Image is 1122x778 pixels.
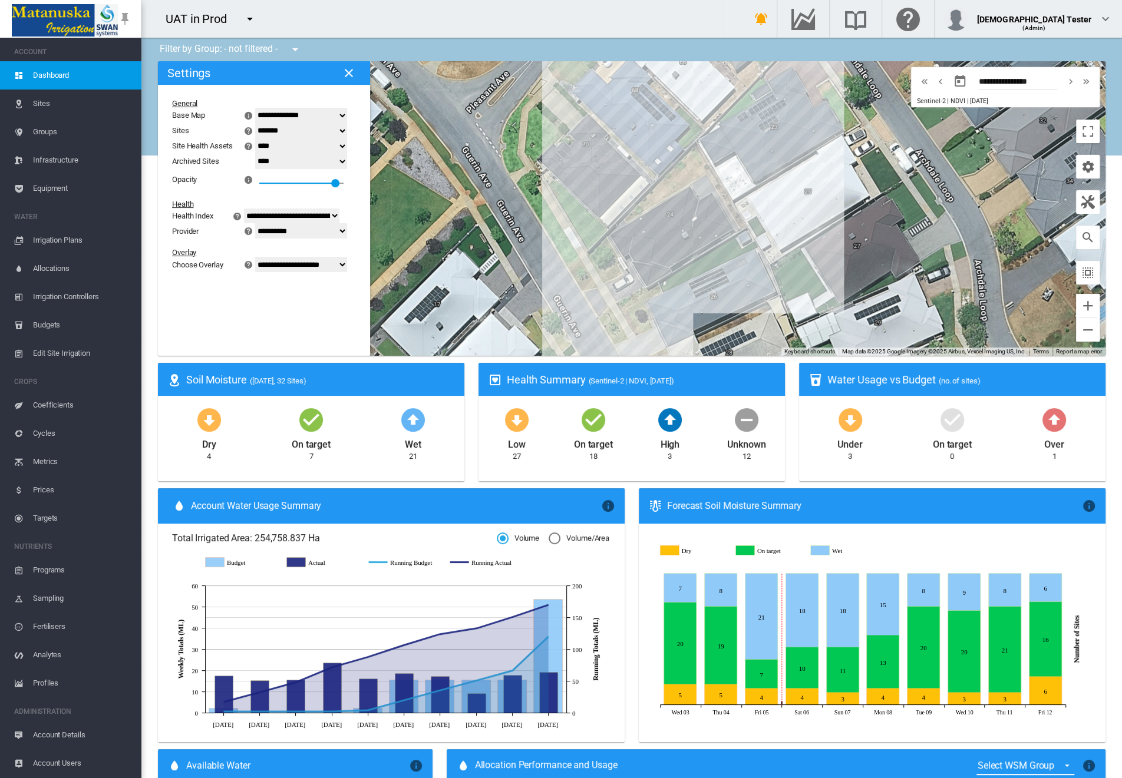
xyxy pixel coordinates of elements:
circle: Running Budget 15 Aug 35.59 [437,688,442,693]
span: Targets [33,504,132,532]
button: Keyboard shortcuts [784,347,835,356]
span: Cycles [33,419,132,448]
md-icon: icon-menu-down [243,12,257,26]
span: WATER [14,207,132,226]
div: 0 [950,451,954,462]
tspan: 30 [192,646,198,653]
g: Wet Sep 05, 2025 21 [745,574,778,660]
button: Zoom in [1076,294,1100,317]
tspan: [DATE] [357,720,378,727]
button: Toggle fullscreen view [1076,120,1100,143]
md-icon: icon-information [243,173,257,187]
g: Dry [661,545,728,556]
span: (no. of sites) [939,376,981,385]
div: [DEMOGRAPHIC_DATA] Tester [977,9,1092,21]
circle: Running Budget 18 July 2.29 [293,709,298,714]
md-icon: icon-help-circle [242,257,256,272]
div: Health Index [172,211,213,220]
g: Wet Sep 04, 2025 8 [705,574,737,607]
button: icon-menu-down [283,38,307,61]
div: 3 [848,451,852,462]
span: Metrics [33,448,132,476]
div: Base Map [172,111,205,120]
g: Dry Sep 03, 2025 5 [664,684,697,705]
div: On target [574,433,613,451]
tspan: [DATE] [321,720,342,727]
md-icon: icon-arrow-down-bold-circle [836,405,864,433]
div: Choose Overlay [172,260,223,269]
span: Irrigation Controllers [33,283,132,311]
g: On target Sep 08, 2025 13 [867,635,899,688]
md-icon: icon-information [1082,759,1096,773]
md-icon: icon-pin [118,12,132,26]
tspan: [DATE] [466,720,486,727]
div: On target [933,433,972,451]
span: Sentinel-2 | NDVI [917,97,965,105]
g: Actual 4 July 17.38 [214,676,233,713]
g: Wet Sep 07, 2025 18 [827,574,859,647]
div: 18 [589,451,598,462]
span: Profiles [33,669,132,697]
span: ADMINISTRATION [14,702,132,721]
button: icon-chevron-double-left [917,74,932,88]
span: Groups [33,118,132,146]
tspan: [DATE] [285,720,305,727]
div: Health Summary [507,372,775,387]
g: Running Actual [450,557,520,568]
div: Low [508,433,526,451]
g: Actual 5 Sept 19.21 [539,672,557,713]
g: Actual 25 July 23.71 [323,663,341,713]
md-icon: icon-help-circle [242,224,256,238]
button: icon-help-circle [240,124,257,138]
md-icon: icon-water [456,759,470,773]
tspan: Thu 11 [996,709,1013,716]
span: Total Irrigated Area: 254,758.837 Ha [172,532,497,545]
circle: Running Budget 1 Aug 4.51 [365,707,370,712]
div: Archived Sites [172,157,257,165]
tspan: [DATE] [393,720,414,727]
span: Programs [33,556,132,584]
tspan: Sun 07 [834,709,851,716]
span: ACCOUNT [14,42,132,61]
md-icon: icon-information [409,759,423,773]
md-icon: icon-magnify [1081,230,1095,244]
circle: Running Actual 8 Aug 106.71 [401,643,406,647]
tspan: Number of Sites [1072,615,1081,663]
md-icon: icon-checkbox-marked-circle [297,405,325,433]
tspan: [DATE] [213,720,233,727]
md-icon: icon-arrow-up-bold-circle [1040,405,1068,433]
md-icon: icon-arrow-down-bold-circle [195,405,223,433]
tspan: Running Totals (ML) [592,617,600,680]
div: 7 [309,451,313,462]
span: Dashboard [33,61,132,90]
circle: Running Budget 4 July 2.29 [221,709,226,714]
span: Account Details [33,721,132,749]
tspan: Weekly Totals (ML) [177,620,185,678]
md-icon: icon-select-all [1081,266,1095,280]
md-icon: icon-map-marker-radius [167,373,181,387]
g: Dry Sep 12, 2025 6 [1029,677,1062,705]
md-icon: icon-information [601,499,615,513]
div: 4 [207,451,211,462]
div: Overlay [172,248,341,257]
tspan: [DATE] [249,720,269,727]
circle: Running Budget 8 Aug 20.05 [401,697,406,702]
button: icon-help-circle [240,224,257,238]
md-icon: icon-minus-circle [732,405,761,433]
tspan: 0 [572,710,576,717]
tspan: 150 [572,614,582,621]
div: 21 [409,451,417,462]
circle: Running Actual 5 Sept 170.07 [546,602,550,607]
md-icon: icon-chevron-down [1098,12,1113,26]
img: profile.jpg [944,7,968,31]
g: Running Budget [369,557,438,568]
tspan: Wed 03 [672,709,689,716]
md-radio-button: Volume/Area [549,533,609,544]
div: High [661,433,680,451]
g: On target Sep 03, 2025 20 [664,602,697,684]
div: Over [1044,433,1064,451]
button: icon-help-circle [240,257,257,272]
button: Zoom out [1076,318,1100,342]
tspan: 50 [572,678,579,685]
button: icon-cog [1076,155,1100,178]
